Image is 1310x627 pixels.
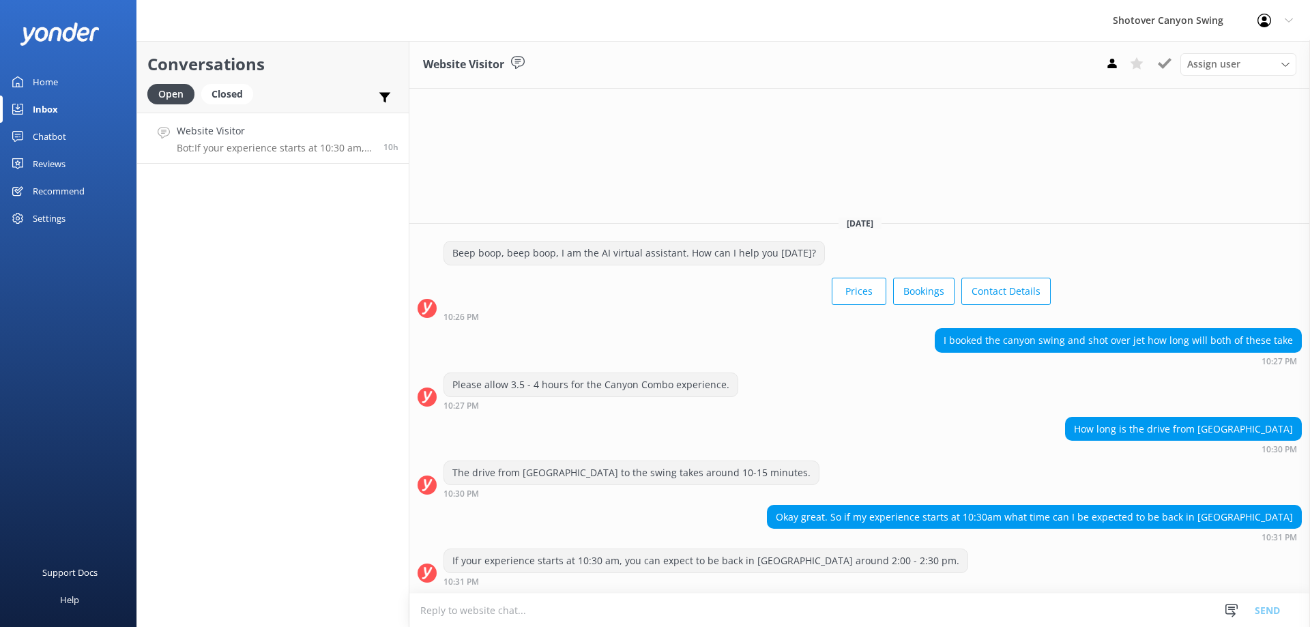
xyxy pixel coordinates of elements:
[443,313,479,321] strong: 10:26 PM
[1065,444,1302,454] div: 10:30pm 17-Aug-2025 (UTC +12:00) Pacific/Auckland
[832,278,886,305] button: Prices
[893,278,955,305] button: Bookings
[33,205,65,232] div: Settings
[177,142,373,154] p: Bot: If your experience starts at 10:30 am, you can expect to be back in [GEOGRAPHIC_DATA] around...
[443,400,738,410] div: 10:27pm 17-Aug-2025 (UTC +12:00) Pacific/Auckland
[767,532,1302,542] div: 10:31pm 17-Aug-2025 (UTC +12:00) Pacific/Auckland
[20,23,99,45] img: yonder-white-logo.png
[444,373,738,396] div: Please allow 3.5 - 4 hours for the Canyon Combo experience.
[201,84,253,104] div: Closed
[443,577,968,586] div: 10:31pm 17-Aug-2025 (UTC +12:00) Pacific/Auckland
[443,312,1051,321] div: 10:26pm 17-Aug-2025 (UTC +12:00) Pacific/Auckland
[137,113,409,164] a: Website VisitorBot:If your experience starts at 10:30 am, you can expect to be back in [GEOGRAPHI...
[33,68,58,96] div: Home
[444,461,819,484] div: The drive from [GEOGRAPHIC_DATA] to the swing takes around 10-15 minutes.
[33,123,66,150] div: Chatbot
[935,329,1301,352] div: I booked the canyon swing and shot over jet how long will both of these take
[935,356,1302,366] div: 10:27pm 17-Aug-2025 (UTC +12:00) Pacific/Auckland
[383,141,398,153] span: 10:31pm 17-Aug-2025 (UTC +12:00) Pacific/Auckland
[443,490,479,498] strong: 10:30 PM
[1262,358,1297,366] strong: 10:27 PM
[961,278,1051,305] button: Contact Details
[444,242,824,265] div: Beep boop, beep boop, I am the AI virtual assistant. How can I help you [DATE]?
[147,51,398,77] h2: Conversations
[201,86,260,101] a: Closed
[1187,57,1240,72] span: Assign user
[1066,418,1301,441] div: How long is the drive from [GEOGRAPHIC_DATA]
[443,489,819,498] div: 10:30pm 17-Aug-2025 (UTC +12:00) Pacific/Auckland
[1262,446,1297,454] strong: 10:30 PM
[443,578,479,586] strong: 10:31 PM
[443,402,479,410] strong: 10:27 PM
[33,150,65,177] div: Reviews
[42,559,98,586] div: Support Docs
[444,549,967,572] div: If your experience starts at 10:30 am, you can expect to be back in [GEOGRAPHIC_DATA] around 2:00...
[147,84,194,104] div: Open
[60,586,79,613] div: Help
[33,96,58,123] div: Inbox
[423,56,504,74] h3: Website Visitor
[147,86,201,101] a: Open
[177,123,373,138] h4: Website Visitor
[839,218,882,229] span: [DATE]
[33,177,85,205] div: Recommend
[1262,534,1297,542] strong: 10:31 PM
[768,506,1301,529] div: Okay great. So if my experience starts at 10:30am what time can I be expected to be back in [GEOG...
[1180,53,1296,75] div: Assign User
